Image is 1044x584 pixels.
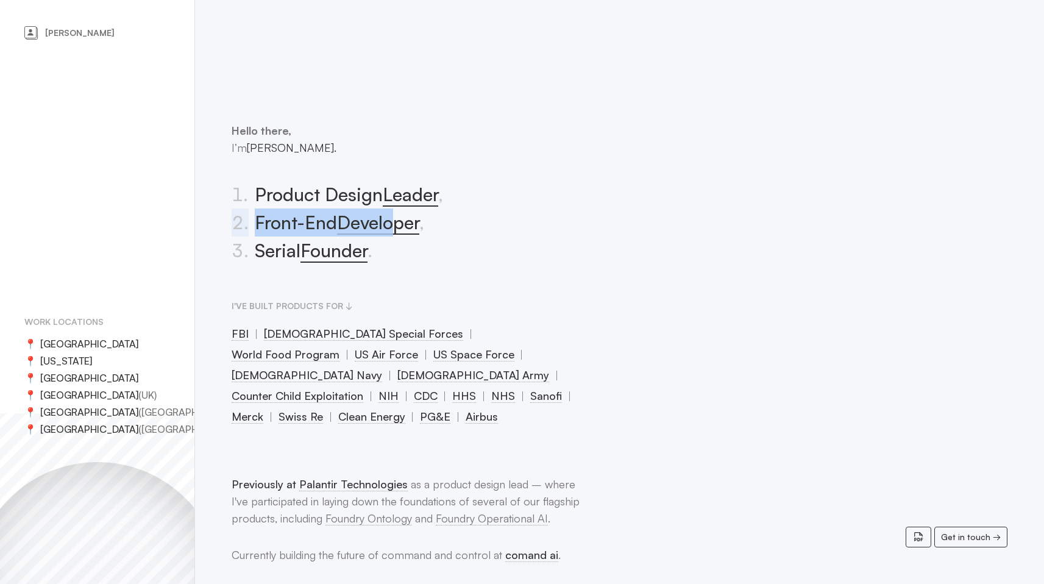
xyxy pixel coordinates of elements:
[232,237,255,265] span: .
[232,327,249,341] span: FBI
[232,239,244,262] span: 3
[325,511,412,525] a: Foundry Ontology
[232,477,408,491] span: Previously at
[138,421,242,438] span: ( [GEOGRAPHIC_DATA] )
[40,404,138,421] span: [GEOGRAPHIC_DATA]
[378,389,399,403] span: NIH
[505,548,558,562] a: comand ai
[368,239,372,262] span: .
[299,477,408,491] a: Palantir Technologies
[24,421,40,438] span: 📍
[934,527,1007,547] a: Get in touch
[420,410,450,424] span: PG&E
[491,389,515,403] span: NHS
[355,347,418,361] span: US Air Force
[232,368,382,382] span: [DEMOGRAPHIC_DATA] Navy
[383,183,438,207] span: Leader
[408,389,444,402] a: CDC
[941,529,990,546] span: Get in touch
[419,211,424,233] span: ,
[24,369,40,386] span: 📍
[232,183,243,205] span: 1
[337,211,419,235] span: Developer
[232,546,581,563] p: Currently building the future of command and control at .
[264,327,463,341] span: [DEMOGRAPHIC_DATA] Special Forces
[232,347,339,361] span: World Food Program
[24,352,40,369] span: 📍
[438,183,443,205] span: ,
[24,404,40,421] span: 📍
[530,389,562,403] span: Sanofi
[232,180,581,208] li: Product Design
[232,122,581,156] p: I’m
[391,368,555,382] a: [DEMOGRAPHIC_DATA] Army
[247,141,336,154] span: [PERSON_NAME].
[232,410,263,424] span: Merck
[436,511,548,525] a: Foundry Operational AI
[225,410,269,423] a: Merck
[232,297,581,315] h2: I've built products for
[40,386,138,404] span: [GEOGRAPHIC_DATA]
[40,421,138,438] span: [GEOGRAPHIC_DATA]
[258,327,469,340] a: [DEMOGRAPHIC_DATA] Special Forces
[906,527,931,547] a: Resume
[232,475,581,527] p: as a product design lead – where I've participated in laying down the foundations of several of o...
[372,389,405,402] a: NIH
[232,208,581,237] li: Front-End
[452,389,476,403] span: HHS
[40,352,92,369] span: [US_STATE]
[24,24,170,41] a: [PERSON_NAME]
[524,389,568,402] a: Sanofi
[414,389,438,403] span: CDC
[232,237,581,265] li: Serial
[232,208,255,237] span: .
[24,335,40,352] span: 📍
[138,404,242,421] span: ( [GEOGRAPHIC_DATA] )
[24,313,170,330] h2: Work locations
[300,239,368,263] span: Founder
[279,410,323,424] span: Swiss Re
[397,368,549,382] span: [DEMOGRAPHIC_DATA] Army
[232,211,244,233] span: 2
[40,335,138,352] span: [GEOGRAPHIC_DATA]
[466,410,498,424] span: Airbus
[225,327,255,340] a: FBI
[338,410,405,424] span: Clean Energy
[232,389,363,403] span: Counter Child Exploitation
[232,180,255,208] span: .
[433,347,514,361] span: US Space Force
[232,124,291,137] span: Hello there,
[40,369,138,386] span: [GEOGRAPHIC_DATA]
[24,386,40,404] span: 📍
[446,389,482,402] a: HHS
[138,386,157,404] span: ( UK )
